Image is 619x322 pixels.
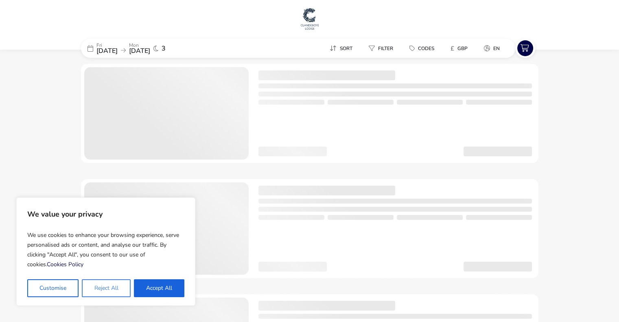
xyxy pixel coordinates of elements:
[451,44,454,53] i: £
[162,45,166,52] span: 3
[378,45,393,52] span: Filter
[129,46,150,55] span: [DATE]
[403,42,444,54] naf-pibe-menu-bar-item: Codes
[300,7,320,31] img: Main Website
[444,42,474,54] button: £GBP
[362,42,400,54] button: Filter
[82,279,130,297] button: Reject All
[16,197,195,306] div: We value your privacy
[403,42,441,54] button: Codes
[323,42,359,54] button: Sort
[323,42,362,54] naf-pibe-menu-bar-item: Sort
[444,42,477,54] naf-pibe-menu-bar-item: £GBP
[27,279,79,297] button: Customise
[362,42,403,54] naf-pibe-menu-bar-item: Filter
[27,206,184,222] p: We value your privacy
[493,45,500,52] span: en
[27,227,184,273] p: We use cookies to enhance your browsing experience, serve personalised ads or content, and analys...
[418,45,434,52] span: Codes
[81,39,203,58] div: Fri[DATE]Mon[DATE]3
[477,42,510,54] naf-pibe-menu-bar-item: en
[96,43,118,48] p: Fri
[129,43,150,48] p: Mon
[96,46,118,55] span: [DATE]
[134,279,184,297] button: Accept All
[47,261,83,268] a: Cookies Policy
[340,45,352,52] span: Sort
[477,42,506,54] button: en
[457,45,468,52] span: GBP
